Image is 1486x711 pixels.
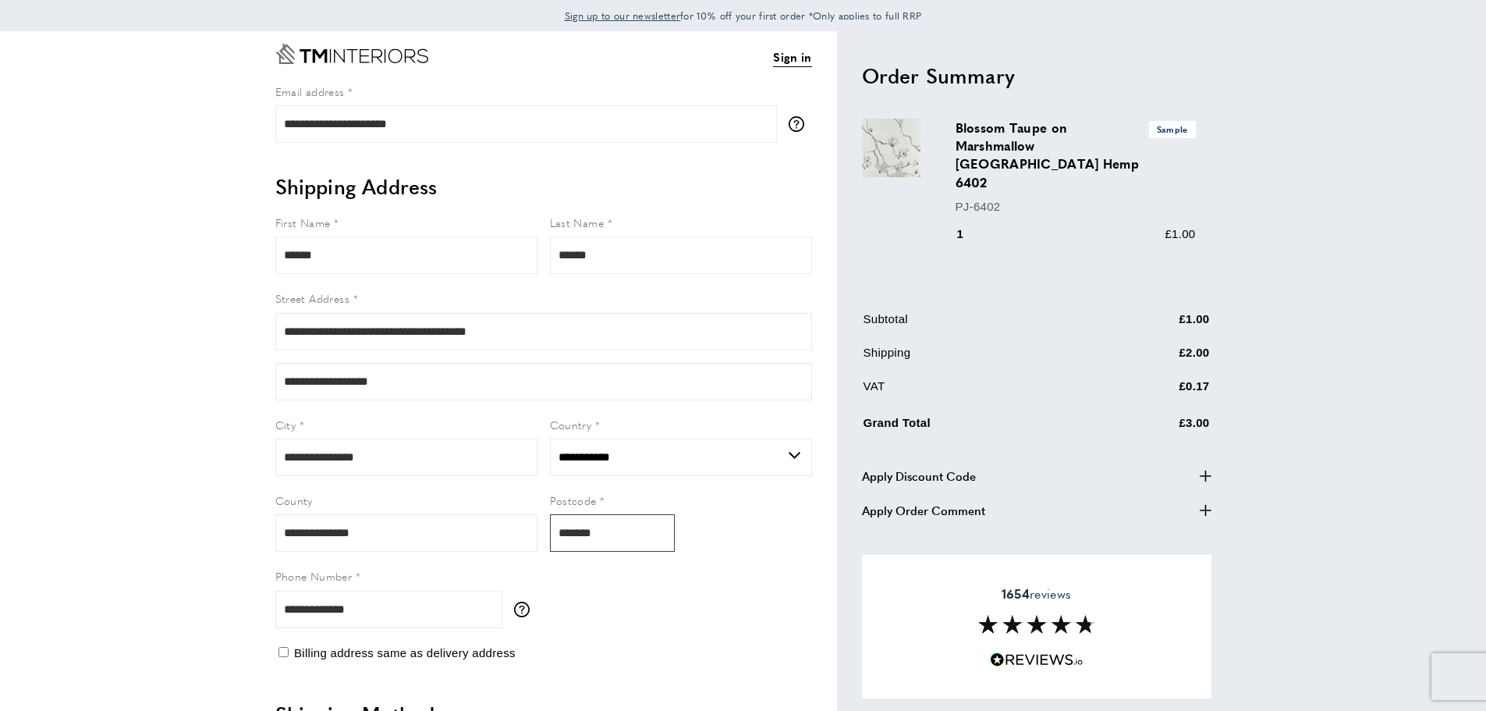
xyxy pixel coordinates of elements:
[990,652,1083,667] img: Reviews.io 5 stars
[275,84,345,99] span: Email address
[514,602,537,617] button: More information
[275,417,296,432] span: City
[275,172,812,201] h2: Shipping Address
[789,116,812,132] button: More information
[275,568,353,584] span: Phone Number
[978,615,1095,634] img: Reviews section
[550,492,597,508] span: Postcode
[550,417,592,432] span: Country
[278,647,289,657] input: Billing address same as delivery address
[1102,310,1210,340] td: £1.00
[275,215,331,230] span: First Name
[862,119,920,177] img: Blossom Taupe on Marshmallow Manila Hemp 6402
[864,377,1101,407] td: VAT
[565,9,922,23] span: for 10% off your first order *Only applies to full RRP
[1149,121,1196,137] span: Sample
[275,44,428,64] a: Go to Home page
[956,197,1196,216] p: PJ-6402
[565,9,681,23] span: Sign up to our newsletter
[864,343,1101,374] td: Shipping
[862,501,985,520] span: Apply Order Comment
[550,215,605,230] span: Last Name
[862,62,1211,90] h2: Order Summary
[1102,343,1210,374] td: £2.00
[1002,586,1071,602] span: reviews
[773,48,811,67] a: Sign in
[1102,411,1210,444] td: £3.00
[862,467,976,485] span: Apply Discount Code
[956,225,986,244] div: 1
[1102,377,1210,407] td: £0.17
[1165,227,1195,240] span: £1.00
[956,119,1196,190] h3: Blossom Taupe on Marshmallow [GEOGRAPHIC_DATA] Hemp 6402
[1002,585,1030,603] strong: 1654
[275,290,350,306] span: Street Address
[565,8,681,23] a: Sign up to our newsletter
[275,492,313,508] span: County
[864,310,1101,340] td: Subtotal
[864,411,1101,444] td: Grand Total
[294,646,516,659] span: Billing address same as delivery address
